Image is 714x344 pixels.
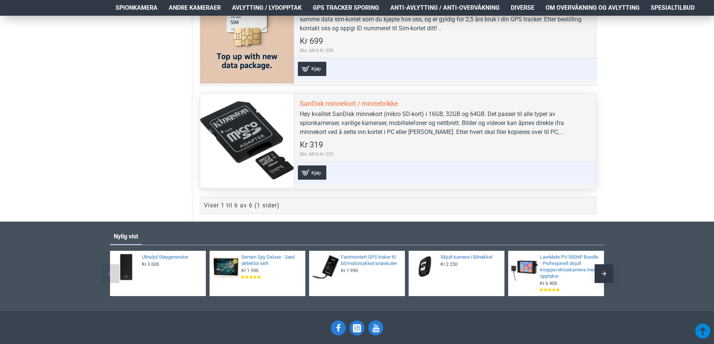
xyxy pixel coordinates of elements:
img: Fastmontert GPS traker til bil/motorsykkel/snøskuter [312,253,339,281]
a: SanDisk minnekort / minnebrikke [200,94,294,187]
span: Om overvåkning og avlytting [546,3,640,12]
a: Nylig vist [110,229,142,244]
div: Høy kvalitet SanDisk minnekort (mikro SD-kort) i 16GB, 32GB og 64GB. Det passer til alle typer av... [300,110,591,137]
a: SanDisk minnekort / minnebrikke [300,99,398,108]
img: logo_orange.svg [12,12,18,18]
img: Semen Spy Deluxe - Sæd detektor sett [212,253,239,281]
a: LawMate PV-500NP Bundle - Profesjonelt skjult knappe/skruekamera med opptaker [540,254,599,280]
span: Spesialtilbud [651,3,695,12]
a: Skjult kamera i Bilnøkkel [440,254,500,261]
img: tab_keywords_by_traffic_grey.svg [74,43,80,49]
a: Ultralyd Støygenerator [142,254,201,261]
span: Avlytting / Lydopptak [232,3,302,12]
span: Kr 699 [300,37,323,45]
div: Viser 1 til 6 av 6 (1 sider) [204,201,280,210]
span: Kr 2 250 [440,261,458,267]
span: Kr 6 400 [540,280,557,286]
span: Kr 1 590 [241,268,259,274]
span: Kr 1 990 [341,268,358,274]
span: Andre kameraer [169,3,221,12]
a: Semen Spy Deluxe - Sæd detektor sett [241,254,301,267]
img: tab_domain_overview_orange.svg [20,43,26,49]
span: Eks. MVA:Kr 255 [300,151,333,158]
div: Domain: [DOMAIN_NAME] [19,19,82,25]
span: Eks. MVA:Kr 559 [300,47,333,54]
span: Spionkamera [116,3,158,12]
div: Keywords by Traffic [83,44,126,49]
div: Her kan du fylle på mer datapakke for ditt GPS Trackers Sim-kort kjøpt hos oss. Datapakken blir f... [300,6,591,33]
span: Kr 3 600 [142,261,159,267]
div: Previous slide [101,264,119,283]
div: v 4.0.25 [21,12,37,18]
div: Next slide [595,264,613,283]
span: Kjøp [309,170,323,175]
span: Anti-avlytting / Anti-overvåkning [390,3,500,12]
img: Ultralyd Støygenerator [113,253,140,281]
span: Kjøp [309,66,323,71]
img: Skjult kamera i Bilnøkkel [411,253,439,281]
span: Diverse [511,3,534,12]
span: GPS Tracker Sporing [313,3,379,12]
img: LawMate PV-500NP Bundle - Profesjonelt skjult knappe/skruekamera med opptaker [511,253,538,281]
a: Fastmontert GPS traker til bil/motorsykkel/snøskuter [341,254,400,267]
img: website_grey.svg [12,19,18,25]
span: Kr 319 [300,141,323,149]
div: Domain Overview [28,44,67,49]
